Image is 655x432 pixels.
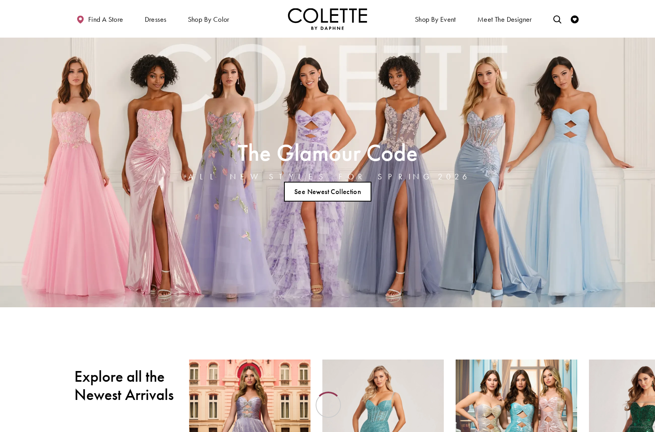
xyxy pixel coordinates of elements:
a: See Newest Collection The Glamour Code ALL NEW STYLES FOR SPRING 2026 [284,182,372,202]
a: Toggle search [551,8,563,30]
img: Colette by Daphne [288,8,367,30]
a: Visit Home Page [288,8,367,30]
span: Find a store [88,15,123,23]
span: Meet the designer [477,15,532,23]
h2: Explore all the Newest Arrivals [74,367,177,404]
span: Shop By Event [415,15,456,23]
ul: Slider Links [186,179,470,205]
span: Dresses [145,15,167,23]
a: Find a store [74,8,125,30]
a: Check Wishlist [569,8,581,30]
h4: ALL NEW STYLES FOR SPRING 2026 [188,172,468,181]
span: Shop By Event [413,8,458,30]
span: Dresses [143,8,168,30]
a: Meet the designer [475,8,534,30]
h2: The Glamour Code [188,142,468,164]
span: Shop by color [188,15,229,23]
span: Shop by color [186,8,231,30]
